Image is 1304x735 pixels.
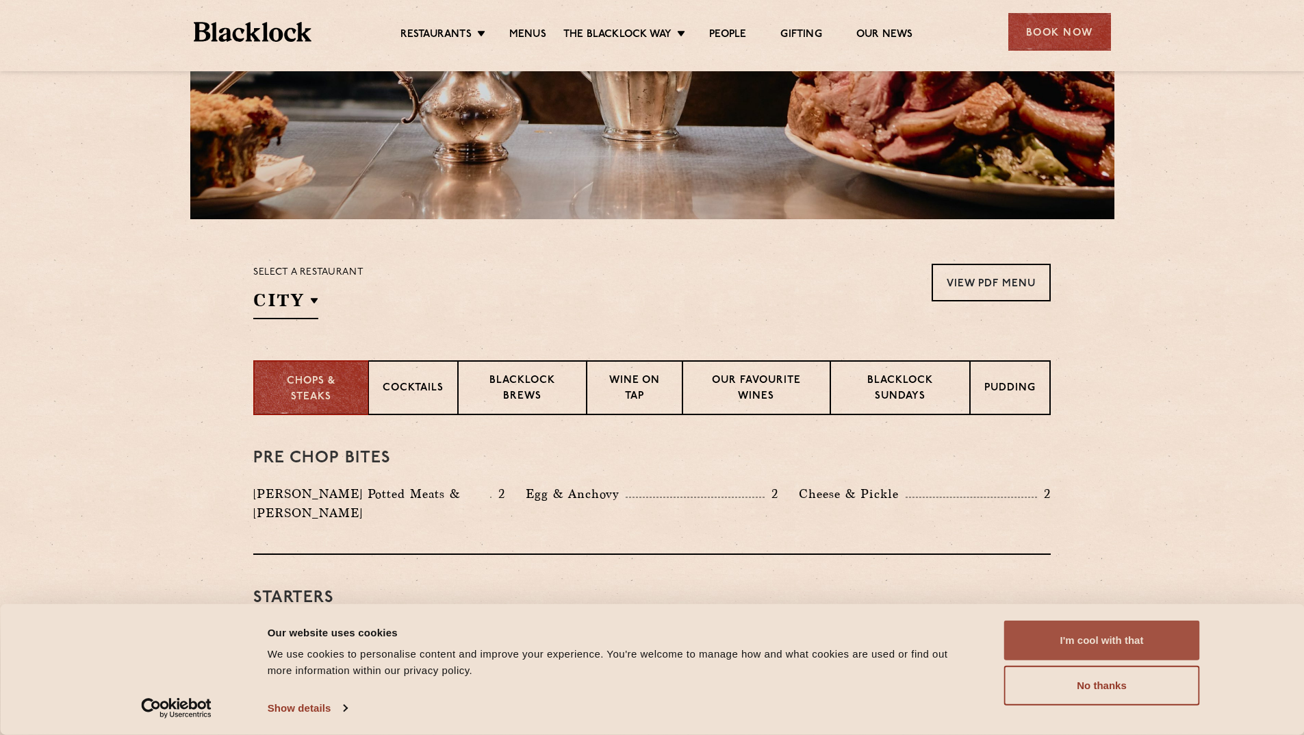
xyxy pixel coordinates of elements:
[268,624,973,640] div: Our website uses cookies
[383,381,444,398] p: Cocktails
[780,28,821,43] a: Gifting
[268,374,354,405] p: Chops & Steaks
[194,22,312,42] img: BL_Textured_Logo-footer-cropped.svg
[253,449,1051,467] h3: Pre Chop Bites
[709,28,746,43] a: People
[253,484,490,523] p: [PERSON_NAME] Potted Meats & [PERSON_NAME]
[799,484,906,503] p: Cheese & Pickle
[1004,666,1200,706] button: No thanks
[765,485,778,503] p: 2
[1037,485,1051,503] p: 2
[563,28,672,43] a: The Blacklock Way
[526,484,626,503] p: Egg & Anchovy
[491,485,505,503] p: 2
[697,373,815,406] p: Our favourite wines
[253,264,363,282] p: Select a restaurant
[116,698,236,719] a: Usercentrics Cookiebot - opens in a new window
[509,28,546,43] a: Menus
[845,373,956,406] p: Blacklock Sundays
[984,381,1036,398] p: Pudding
[253,589,1051,607] h3: Starters
[1008,13,1111,51] div: Book Now
[1004,621,1200,660] button: I'm cool with that
[268,646,973,679] div: We use cookies to personalise content and improve your experience. You're welcome to manage how a...
[856,28,913,43] a: Our News
[932,264,1051,301] a: View PDF Menu
[253,288,318,319] h2: City
[472,373,572,406] p: Blacklock Brews
[400,28,472,43] a: Restaurants
[601,373,668,406] p: Wine on Tap
[268,698,347,719] a: Show details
